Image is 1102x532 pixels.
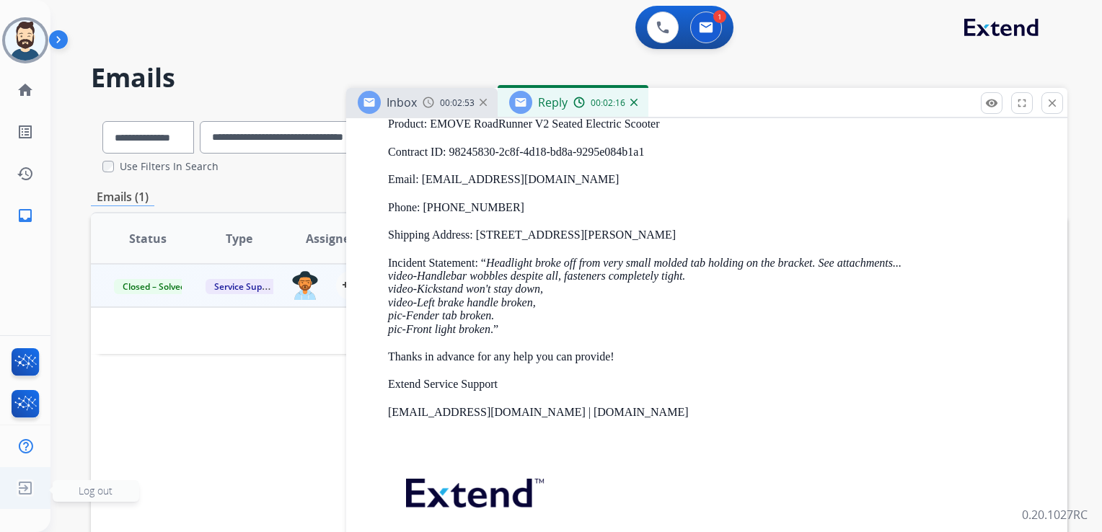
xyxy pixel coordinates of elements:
p: Product: EMOVE RoadRunner V2 Seated Electric Scooter [388,118,1049,130]
img: extend.png [388,461,558,518]
img: avatar [5,20,45,61]
span: Type [226,230,252,247]
mat-icon: close [1046,97,1059,110]
div: 1 [713,10,726,23]
p: Extend Service Support [388,378,1049,391]
p: Email: [EMAIL_ADDRESS][DOMAIN_NAME] [388,173,1049,186]
p: 0.20.1027RC [1022,506,1088,523]
mat-icon: fullscreen [1015,97,1028,110]
span: 00:02:16 [591,97,625,109]
p: Contract ID: 98245830-2c8f-4d18-bd8a-9295e084b1a1 [388,146,1049,159]
span: Closed – Solved [114,279,194,294]
mat-icon: person_add [342,277,359,294]
p: Incident Statement: “ .” [388,257,1049,336]
h2: Emails [91,63,1067,92]
mat-icon: history [17,165,34,182]
em: Headlight broke off from very small molded tab holding on the bracket. See attachments... video-H... [388,257,902,335]
p: Shipping Address: [STREET_ADDRESS][PERSON_NAME] [388,229,1049,241]
p: Thanks in advance for any help you can provide! [388,350,1049,363]
mat-icon: home [17,81,34,99]
span: Inbox [387,94,417,110]
mat-icon: remove_red_eye [985,97,998,110]
img: agent-avatar [291,271,319,300]
span: Status [129,230,167,247]
mat-icon: inbox [17,207,34,224]
span: Assignee [306,230,356,247]
span: Reply [538,94,568,110]
mat-icon: list_alt [17,123,34,141]
p: Phone: [PHONE_NUMBER] [388,201,1049,214]
label: Use Filters In Search [120,159,219,174]
span: Log out [79,484,113,497]
p: [EMAIL_ADDRESS][DOMAIN_NAME] | [DOMAIN_NAME] [388,406,1049,419]
span: Service Support [206,279,288,294]
p: Emails (1) [91,188,154,206]
span: 00:02:53 [440,97,475,109]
